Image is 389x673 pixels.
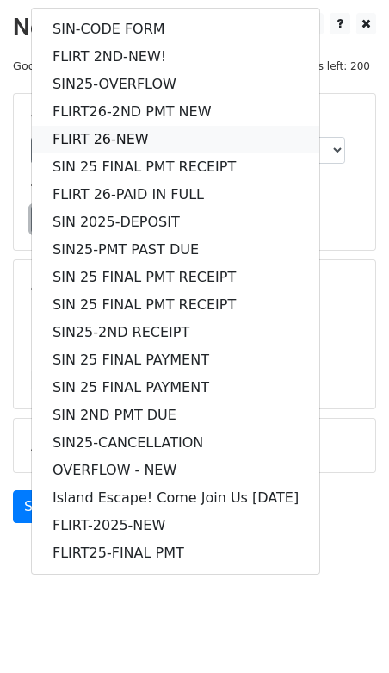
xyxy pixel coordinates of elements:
[32,319,319,346] a: SIN25-2ND RECEIPT
[13,59,151,72] small: Google Sheet:
[32,429,319,457] a: SIN25-CANCELLATION
[13,13,376,42] h2: New Campaign
[303,590,389,673] iframe: Chat Widget
[32,346,319,374] a: SIN 25 FINAL PAYMENT
[32,512,319,539] a: FLIRT-2025-NEW
[32,236,319,264] a: SIN25-PMT PAST DUE
[32,264,319,291] a: SIN 25 FINAL PMT RECEIPT
[32,71,319,98] a: SIN25-OVERFLOW
[13,490,70,523] a: Send
[32,98,319,126] a: FLIRT26-2ND PMT NEW
[32,374,319,402] a: SIN 25 FINAL PAYMENT
[32,126,319,153] a: FLIRT 26-NEW
[32,457,319,484] a: OVERFLOW - NEW
[32,43,319,71] a: FLIRT 2ND-NEW!
[32,153,319,181] a: SIN 25 FINAL PMT RECEIPT
[32,291,319,319] a: SIN 25 FINAL PMT RECEIPT
[32,402,319,429] a: SIN 2ND PMT DUE
[32,539,319,567] a: FLIRT25-FINAL PMT
[32,16,319,43] a: SIN-CODE FORM
[32,209,319,236] a: SIN 2025-DEPOSIT
[32,181,319,209] a: FLIRT 26-PAID IN FULL
[32,484,319,512] a: Island Escape! Come Join Us [DATE]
